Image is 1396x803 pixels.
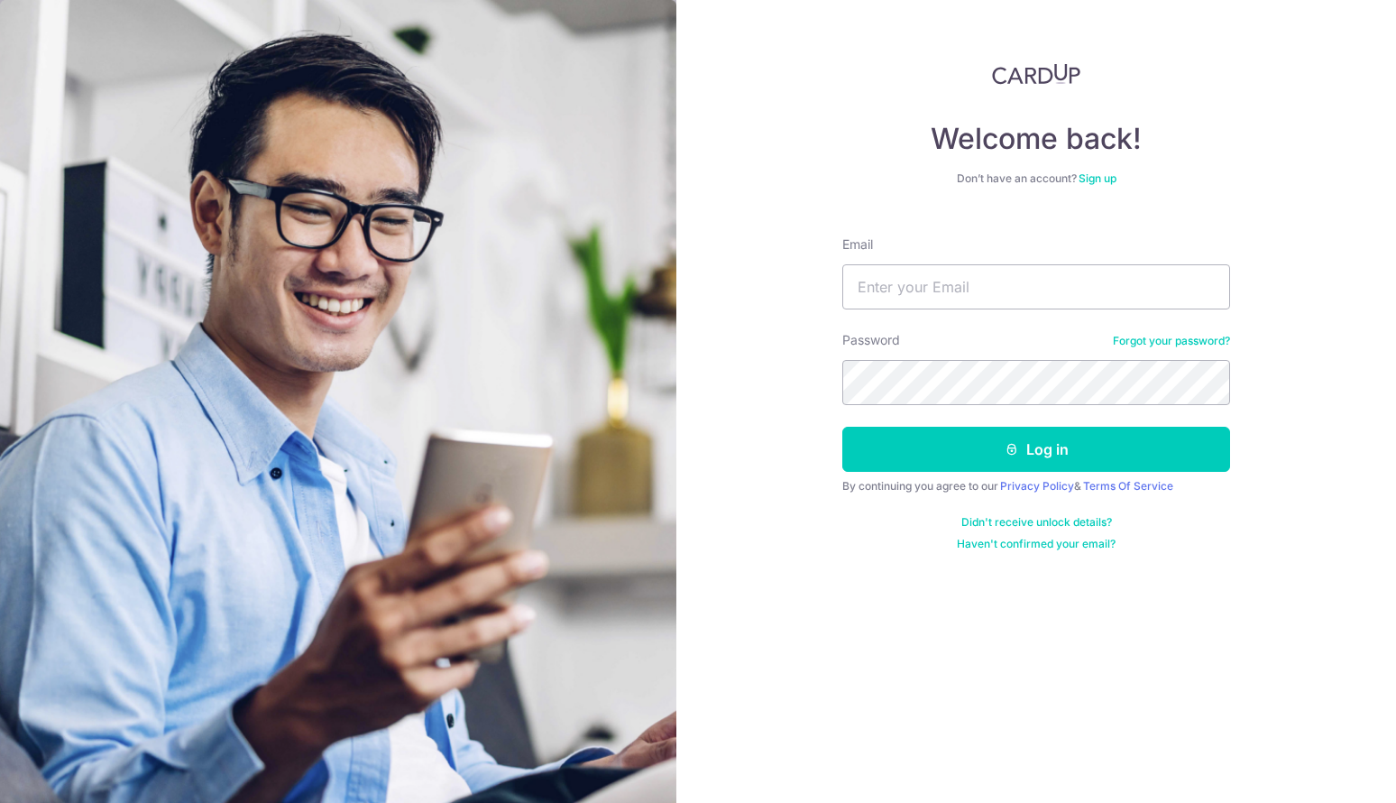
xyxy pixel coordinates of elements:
[957,537,1116,551] a: Haven't confirmed your email?
[961,515,1112,530] a: Didn't receive unlock details?
[842,121,1230,157] h4: Welcome back!
[842,427,1230,472] button: Log in
[842,264,1230,309] input: Enter your Email
[1079,171,1116,185] a: Sign up
[842,171,1230,186] div: Don’t have an account?
[842,235,873,254] label: Email
[842,479,1230,494] div: By continuing you agree to our &
[1000,479,1074,493] a: Privacy Policy
[842,331,900,349] label: Password
[1113,334,1230,348] a: Forgot your password?
[1083,479,1173,493] a: Terms Of Service
[992,63,1080,85] img: CardUp Logo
